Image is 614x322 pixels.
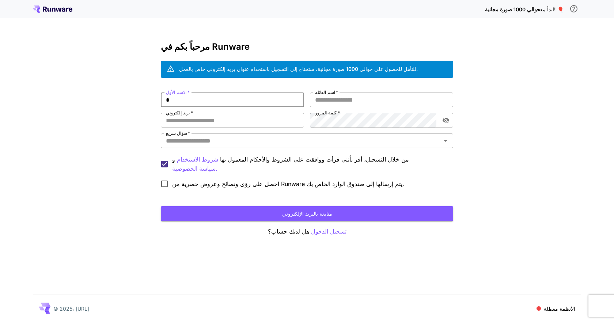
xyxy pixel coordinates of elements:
[440,136,451,146] button: يفتح
[439,114,452,127] button: تبديل رؤية كلمة المرور
[161,41,250,52] font: مرحباً بكم في Runware
[566,1,581,16] button: لكي تتأهل للحصول على رصيد مجاني، يجب عليك التسجيل باستخدام عنوان بريد إلكتروني تجاري والنقر فوق ر...
[53,306,89,312] font: © 2025، [URL]
[268,228,309,235] font: هل لديك حساب؟
[315,110,337,115] font: كلمة المرور
[161,206,453,221] button: متابعة بالبريد الإلكتروني
[177,155,218,164] button: من خلال التسجيل، أقر بأنني قرأت ووافقت على الشروط والأحكام المعمول بها و سياسة الخصوصية.
[179,66,418,72] font: للتأهل للحصول على حوالي 1000 صورة مجانية، ستحتاج إلى التسجيل باستخدام عنوان بريد إلكتروني خاص بال...
[311,228,346,235] font: تسجيل الدخول
[172,165,217,172] font: سياسة الخصوصية.
[544,306,575,312] font: الأنظمة معطلة
[166,130,187,136] font: سؤال سريع
[220,156,409,163] font: من خلال التسجيل، أقر بأنني قرأت ووافقت على الشروط والأحكام المعمول بها
[166,110,190,115] font: بريد إلكتروني
[540,6,554,12] font: ابدأ مع
[485,6,564,12] font: حوالي 1000 صورة مجانية! 🎈
[315,90,335,95] font: اسم العائلة
[282,211,332,217] font: متابعة بالبريد الإلكتروني
[311,227,346,236] button: تسجيل الدخول
[172,164,217,173] button: من خلال التسجيل، أقر بأنني قرأت ووافقت على الشروط والأحكام المعمول بها شروط الاستخدام و
[172,180,404,187] font: احصل على رؤى ونصائح وعروض حصرية من Runware يتم إرسالها إلى صندوق الوارد الخاص بك.
[172,156,175,163] font: و
[166,90,186,95] font: الاسم الأول
[177,156,218,163] font: شروط الاستخدام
